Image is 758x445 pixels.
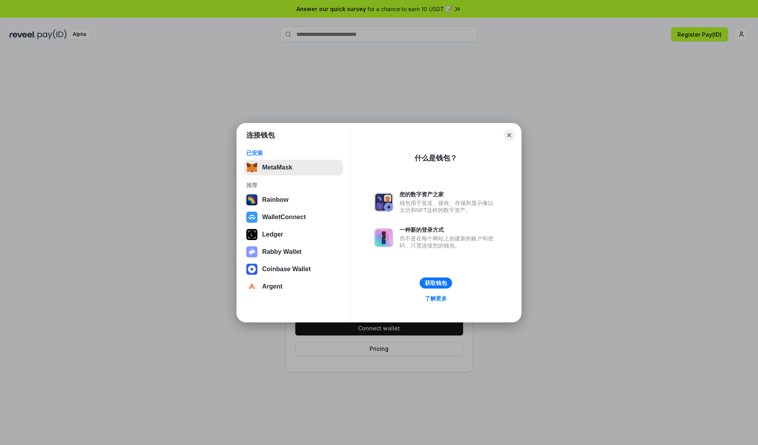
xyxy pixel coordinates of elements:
[244,209,343,225] button: WalletConnect
[400,199,497,214] div: 钱包用于发送、接收、存储和显示像以太坊和NFT这样的数字资产。
[262,231,283,238] div: Ledger
[425,279,447,287] div: 获取钱包
[244,261,343,277] button: Coinbase Wallet
[246,281,257,292] img: svg+xml,%3Csvg%20width%3D%2228%22%20height%3D%2228%22%20viewBox%3D%220%200%2028%2028%22%20fill%3D...
[415,153,457,163] div: 什么是钱包？
[244,279,343,294] button: Argent
[374,228,393,247] img: svg+xml,%3Csvg%20xmlns%3D%22http%3A%2F%2Fwww.w3.org%2F2000%2Fsvg%22%20fill%3D%22none%22%20viewBox...
[420,277,452,289] button: 获取钱包
[244,244,343,260] button: Rabby Wallet
[262,164,292,171] div: MetaMask
[246,162,257,173] img: svg+xml,%3Csvg%20fill%3D%22none%22%20height%3D%2233%22%20viewBox%3D%220%200%2035%2033%22%20width%...
[420,293,452,303] a: 了解更多
[400,235,497,249] div: 而不是在每个网站上创建新的账户和密码，只需连接您的钱包。
[400,226,497,233] div: 一种新的登录方式
[262,214,306,221] div: WalletConnect
[246,246,257,257] img: svg+xml,%3Csvg%20xmlns%3D%22http%3A%2F%2Fwww.w3.org%2F2000%2Fsvg%22%20fill%3D%22none%22%20viewBox...
[244,227,343,242] button: Ledger
[374,193,393,212] img: svg+xml,%3Csvg%20xmlns%3D%22http%3A%2F%2Fwww.w3.org%2F2000%2Fsvg%22%20fill%3D%22none%22%20viewBox...
[244,192,343,208] button: Rainbow
[504,130,515,141] button: Close
[400,191,497,198] div: 您的数字资产之家
[246,264,257,275] img: svg+xml,%3Csvg%20width%3D%2228%22%20height%3D%2228%22%20viewBox%3D%220%200%2028%2028%22%20fill%3D...
[262,283,283,290] div: Argent
[246,194,257,205] img: svg+xml,%3Csvg%20width%3D%22120%22%20height%3D%22120%22%20viewBox%3D%220%200%20120%20120%22%20fil...
[244,160,343,175] button: MetaMask
[246,149,341,156] div: 已安装
[246,130,275,140] h1: 连接钱包
[262,248,302,255] div: Rabby Wallet
[246,229,257,240] img: svg+xml,%3Csvg%20xmlns%3D%22http%3A%2F%2Fwww.w3.org%2F2000%2Fsvg%22%20width%3D%2228%22%20height%3...
[246,212,257,223] img: svg+xml,%3Csvg%20width%3D%2228%22%20height%3D%2228%22%20viewBox%3D%220%200%2028%2028%22%20fill%3D...
[262,196,289,203] div: Rainbow
[425,295,447,302] div: 了解更多
[246,182,341,189] div: 推荐
[262,266,311,273] div: Coinbase Wallet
